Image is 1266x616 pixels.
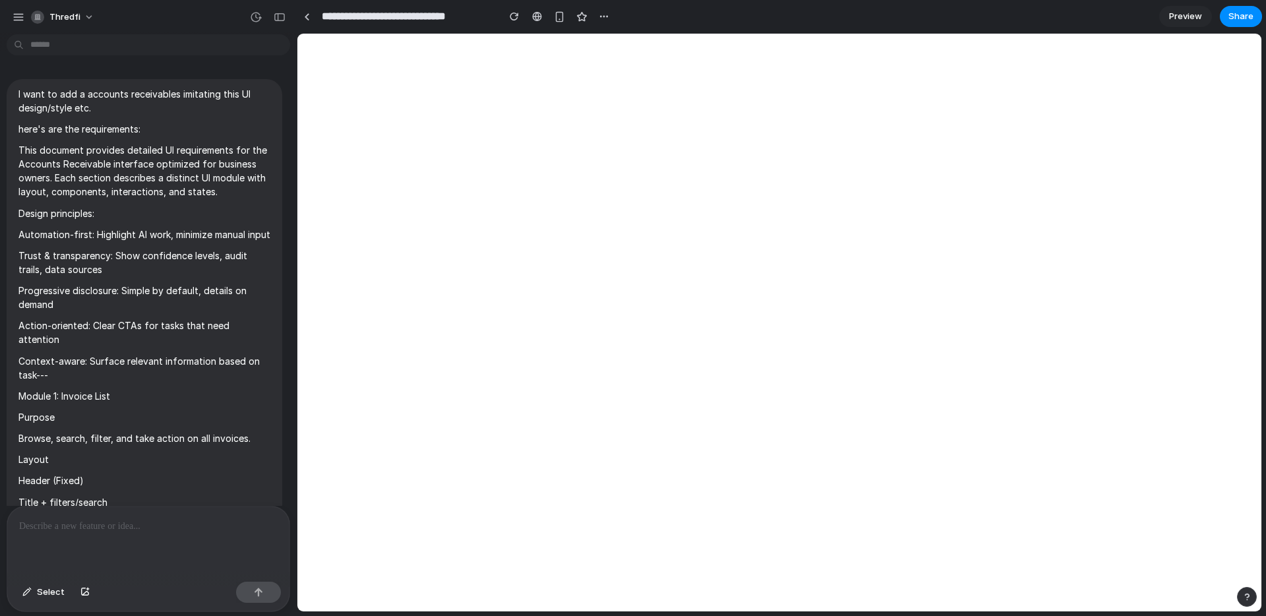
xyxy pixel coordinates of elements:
[18,284,270,311] p: Progressive disclosure: Simple by default, details on demand
[18,410,270,424] p: Purpose
[1228,10,1253,23] span: Share
[18,452,270,466] p: Layout
[18,143,270,199] p: This document provides detailed UI requirements for the Accounts Receivable interface optimized f...
[18,319,270,346] p: Action-oriented: Clear CTAs for tasks that need attention
[37,586,65,599] span: Select
[18,249,270,276] p: Trust & transparency: Show confidence levels, audit trails, data sources
[18,431,270,445] p: Browse, search, filter, and take action on all invoices.
[18,206,270,220] p: Design principles:
[18,474,270,487] p: Header (Fixed)
[26,7,101,28] button: thredfi
[18,495,270,509] p: Title + filters/search
[1169,10,1202,23] span: Preview
[1159,6,1212,27] a: Preview
[1220,6,1262,27] button: Share
[18,122,270,136] p: here's are the requirements:
[18,87,270,115] p: I want to add a accounts receivables imitating this UI design/style etc.
[16,582,71,603] button: Select
[18,389,270,403] p: Module 1: Invoice List
[18,228,270,241] p: Automation-first: Highlight AI work, minimize manual input
[49,11,80,24] span: thredfi
[18,354,270,382] p: Context-aware: Surface relevant information based on task---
